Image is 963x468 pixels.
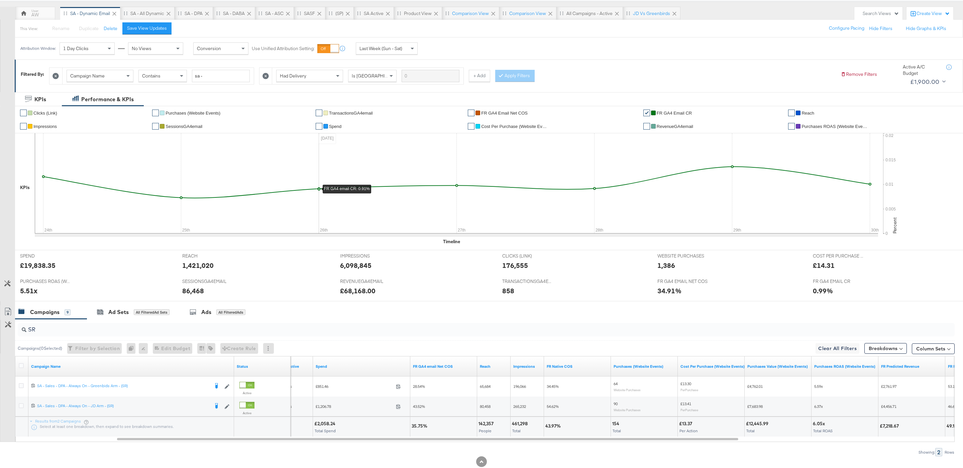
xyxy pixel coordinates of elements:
[813,428,833,433] span: Total ROAS
[680,401,691,406] span: £13.41
[134,309,170,315] div: All Filtered Ad Sets
[397,11,401,15] div: Drag to reorder tab
[130,10,164,17] div: SA - All Dynamic
[152,110,159,116] a: ✔
[265,10,284,17] div: SA - ASC
[502,261,528,270] div: 176,555
[917,10,950,17] div: Create View
[239,391,254,395] label: Active
[31,364,231,369] a: Your campaign name.
[643,123,650,130] a: ✔
[560,11,563,15] div: Drag to reorder tab
[402,70,459,82] input: Enter a search term
[657,111,692,116] span: FR GA4 email CR
[63,45,89,51] span: 1 Day Clicks
[182,261,214,270] div: 1,421,020
[813,421,827,427] div: 6.05x
[788,123,795,130] a: ✔
[680,381,691,386] span: £13.30
[340,253,390,259] span: IMPRESSIONS
[223,10,245,17] div: SA - DABA
[340,261,371,270] div: 6,098,845
[480,404,491,409] span: 80,458
[340,278,390,285] span: REVENUEGA4EMAIL
[20,26,38,31] div: This View:
[824,22,869,34] button: Configure Pacing
[566,10,613,17] div: All Campaigns - Active
[132,45,151,51] span: No Views
[547,364,608,369] a: FR Native COS
[801,111,814,116] span: Reach
[122,22,172,34] button: Save View Updates
[340,286,376,296] div: £68,168.00
[613,428,621,433] span: Total
[31,12,39,18] div: AW
[502,253,552,259] span: CLICKS (LINK)
[20,46,56,51] div: Attribution Window:
[20,184,30,191] div: KPIs
[912,343,955,354] button: Column Sets
[329,124,342,129] span: Spend
[404,10,432,17] div: Product View
[216,309,245,315] div: All Filtered Ads
[614,364,675,369] a: The number of times a purchase was made tracked by your Custom Audience pixel on your website aft...
[814,364,876,369] a: The total value of the purchase actions divided by spend tracked by your Custom Audience pixel on...
[657,253,708,259] span: WEBSITE PURCHASES
[512,421,530,427] div: 461,298
[182,286,204,296] div: 86,468
[182,278,232,285] span: SESSIONSGA4EMAIL
[679,421,694,427] div: £13.37
[413,364,474,369] a: FR GA4 Net COS
[881,384,896,389] span: £2,761.97
[864,343,907,354] button: Breakdowns
[357,11,361,15] div: Drag to reorder tab
[503,11,506,15] div: Drag to reorder tab
[747,384,763,389] span: £4,762.01
[443,239,460,245] div: Timeline
[512,428,521,433] span: Total
[166,124,202,129] span: SessionsGA4email
[907,76,947,87] button: £1,900.00
[20,278,70,285] span: PURCHASES ROAS (WEBSITE EVENTS)
[892,217,898,233] text: Percent
[813,253,863,259] span: COST PER PURCHASE (WEBSITE EVENTS)
[37,403,209,409] div: SA - Sales - DPA - Always On - JD Arm - (SR)
[680,388,698,392] sub: Per Purchase
[297,11,301,15] div: Drag to reorder tab
[944,450,955,455] div: Rows
[657,278,708,285] span: FR GA4 EMAIL NET COS
[657,286,681,296] div: 34.91%
[37,403,209,410] a: SA - Sales - DPA - Always On - JD Arm - (SR)
[216,11,220,15] div: Drag to reorder tab
[747,404,763,409] span: £7,683.98
[412,423,429,429] div: 35.75%
[513,364,541,369] a: The number of times your ad was served. On mobile apps an ad is counted as served the first time ...
[680,408,698,412] sub: Per Purchase
[657,124,693,129] span: RevenueGA4email
[863,10,899,17] div: Search Views
[20,261,56,270] div: £19,838.35
[280,73,306,79] span: Had Delivery
[880,423,901,429] div: £7,218.67
[813,286,833,296] div: 0.99%
[445,11,449,15] div: Drag to reorder tab
[480,364,508,369] a: The number of people your ad was served to.
[469,70,490,82] button: + Add
[813,278,863,285] span: FR GA4 EMAIL CR
[841,71,877,77] button: Remove Filters
[948,404,960,409] span: 46.69%
[33,124,57,129] span: Impressions
[814,404,823,409] span: 6.37x
[948,384,960,389] span: 53.15%
[547,384,559,389] span: 34.45%
[65,309,71,315] div: 9
[935,448,942,456] div: 2
[633,10,670,17] div: JD vs Greenbirds
[142,73,160,79] span: Contains
[315,428,336,433] span: Total Spend
[33,111,57,116] span: Clicks (Link)
[814,384,823,389] span: 5.59x
[316,384,393,389] span: £851.46
[679,428,698,433] span: Per Action
[478,421,496,427] div: 142,357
